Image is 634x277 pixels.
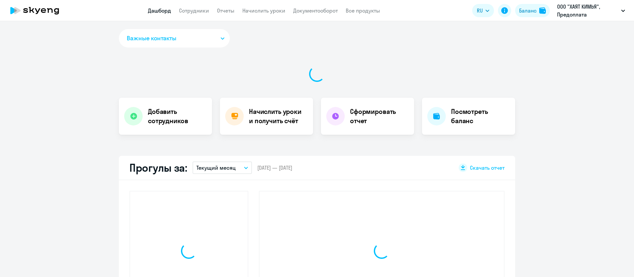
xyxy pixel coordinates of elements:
a: Отчеты [217,7,234,14]
h4: Начислить уроки и получить счёт [249,107,306,125]
span: [DATE] — [DATE] [257,164,292,171]
a: Дашборд [148,7,171,14]
a: Все продукты [346,7,380,14]
span: RU [477,7,483,15]
a: Сотрудники [179,7,209,14]
h4: Сформировать отчет [350,107,409,125]
div: Баланс [519,7,537,15]
p: Текущий месяц [196,164,236,172]
a: Начислить уроки [242,7,285,14]
button: Балансbalance [515,4,550,17]
button: ООО "ХАЯТ КИМЬЯ", Предоплата Софинансирование [554,3,628,18]
button: RU [472,4,494,17]
a: Документооборот [293,7,338,14]
h2: Прогулы за: [129,161,187,174]
span: Важные контакты [127,34,176,43]
h4: Добавить сотрудников [148,107,207,125]
span: Скачать отчет [470,164,505,171]
p: ООО "ХАЯТ КИМЬЯ", Предоплата Софинансирование [557,3,618,18]
h4: Посмотреть баланс [451,107,510,125]
img: balance [539,7,546,14]
button: Текущий месяц [193,161,252,174]
button: Важные контакты [119,29,230,48]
